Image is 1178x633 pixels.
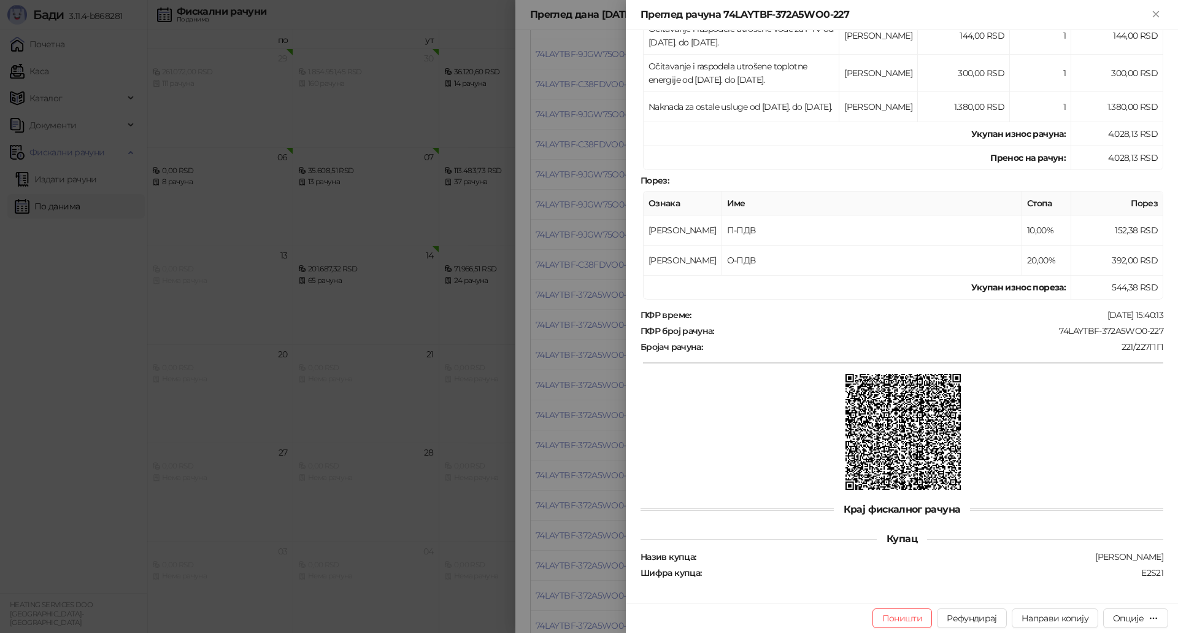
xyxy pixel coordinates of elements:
span: Купац [877,533,927,545]
th: Име [722,192,1022,216]
td: 144,00 RSD [918,17,1010,55]
button: Опције [1103,608,1168,628]
strong: ПФР број рачуна : [641,325,714,336]
div: E2S21 [703,567,1165,578]
td: [PERSON_NAME] [839,55,918,92]
div: [PERSON_NAME] [697,551,1165,562]
strong: Шифра купца : [641,567,701,578]
span: Крај фискалног рачуна [834,503,971,515]
td: [PERSON_NAME] [839,92,918,122]
div: Преглед рачуна 74LAYTBF-372A5WO0-227 [641,7,1149,22]
td: 152,38 RSD [1071,216,1163,246]
td: [PERSON_NAME] [644,246,722,276]
th: Ознака [644,192,722,216]
td: 1 [1010,92,1071,122]
td: 392,00 RSD [1071,246,1163,276]
td: [PERSON_NAME] [839,17,918,55]
strong: Порез : [641,175,669,186]
div: [DATE] 15:40:13 [693,309,1165,320]
td: П-ПДВ [722,216,1022,246]
td: Naknada za ostale usluge od [DATE]. do [DATE]. [644,92,839,122]
td: 1.380,00 RSD [918,92,1010,122]
td: 4.028,13 RSD [1071,146,1163,170]
button: Направи копију [1012,608,1098,628]
td: 144,00 RSD [1071,17,1163,55]
span: Направи копију [1022,613,1088,624]
td: 300,00 RSD [918,55,1010,92]
td: 1 [1010,17,1071,55]
td: Očitavanje i raspodele utrošene vode za PTV od [DATE]. do [DATE]. [644,17,839,55]
td: 10,00% [1022,216,1071,246]
td: 1.380,00 RSD [1071,92,1163,122]
th: Стопа [1022,192,1071,216]
td: 20,00% [1022,246,1071,276]
strong: Укупан износ пореза: [971,282,1066,293]
div: 74LAYTBF-372A5WO0-227 [715,325,1165,336]
td: 1 [1010,55,1071,92]
button: Поништи [872,608,933,628]
td: [PERSON_NAME] [644,216,722,246]
button: Close [1149,7,1163,22]
img: QR код [845,374,961,490]
div: Опције [1113,613,1144,624]
button: Рефундирај [937,608,1007,628]
div: 221/227ПП [704,341,1165,352]
strong: Назив купца : [641,551,696,562]
td: Očitavanje i raspodela utrošene toplotne energije od [DATE]. do [DATE]. [644,55,839,92]
strong: ПФР време : [641,309,691,320]
strong: Пренос на рачун : [990,152,1066,163]
td: О-ПДВ [722,246,1022,276]
td: 300,00 RSD [1071,55,1163,92]
td: 544,38 RSD [1071,276,1163,300]
strong: Бројач рачуна : [641,341,703,352]
strong: Укупан износ рачуна : [971,128,1066,139]
td: 4.028,13 RSD [1071,122,1163,146]
th: Порез [1071,192,1163,216]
